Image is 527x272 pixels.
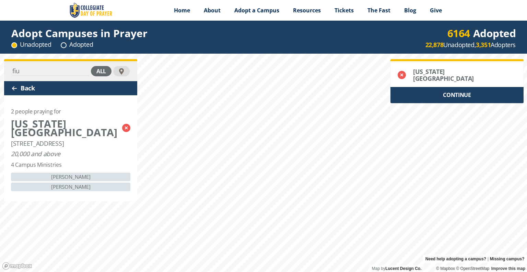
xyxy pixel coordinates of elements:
div: 20,000 and above [11,150,60,157]
div: [PERSON_NAME] [11,173,130,181]
span: About [204,7,221,14]
a: Mapbox [436,266,455,271]
div: [STREET_ADDRESS] [11,140,64,147]
div: | [423,255,527,263]
div: Back [4,81,137,95]
div: CONTINUE [390,87,524,103]
a: Missing campus? [490,255,525,263]
div: 2 people praying for [11,107,61,116]
strong: 22,878 [425,41,444,49]
span: Home [174,7,190,14]
div: [US_STATE][GEOGRAPHIC_DATA] [413,68,503,82]
a: About [197,2,227,19]
a: Tickets [328,2,361,19]
a: Adopt a Campus [227,2,286,19]
input: Find Your Campus [12,66,89,76]
span: The Fast [367,7,390,14]
div: all [91,66,112,76]
a: Mapbox logo [2,262,32,270]
strong: 3,351 [476,41,491,49]
span: Blog [404,7,416,14]
a: Improve this map [491,266,525,271]
div: 6164 [447,29,470,37]
div: Map by [369,265,424,272]
div: 4 Campus Ministries [11,161,61,169]
span: Tickets [335,7,354,14]
div: Adopt Campuses in Prayer [11,29,148,37]
a: Lucent Design Co. [385,266,421,271]
div: [US_STATE][GEOGRAPHIC_DATA] [11,119,119,137]
a: Resources [286,2,328,19]
div: Unadopted [11,40,51,49]
span: Resources [293,7,321,14]
span: Give [430,7,442,14]
a: Blog [397,2,423,19]
div: Unadopted, Adopters [425,41,516,49]
a: OpenStreetMap [456,266,489,271]
a: Home [167,2,197,19]
div: Adopted [447,29,516,37]
div: Adopted [61,40,93,49]
a: Give [423,2,449,19]
span: Adopt a Campus [234,7,279,14]
a: Need help adopting a campus? [425,255,486,263]
div: [PERSON_NAME] [11,183,130,191]
a: The Fast [361,2,397,19]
